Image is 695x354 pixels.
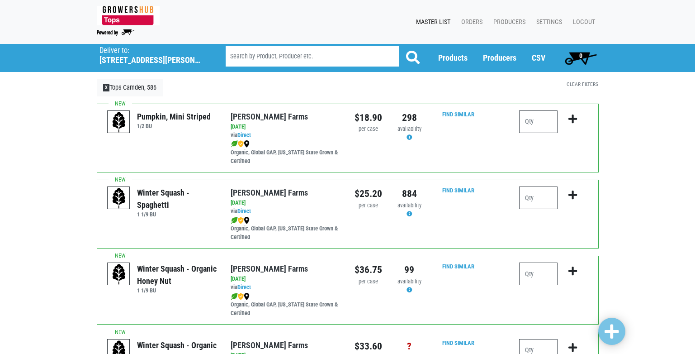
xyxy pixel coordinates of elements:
[237,284,251,291] a: Direct
[137,287,217,294] h6: 1 1/9 BU
[355,125,382,134] div: per case
[442,187,474,194] a: Find Similar
[567,81,598,87] a: Clear Filters
[97,79,163,96] a: XTops Camden, 586
[355,263,382,277] div: $36.75
[226,46,399,67] input: Search by Product, Producer etc.
[519,263,558,285] input: Qty
[97,29,134,36] img: Powered by Big Wheelbarrow
[355,277,382,286] div: per case
[97,6,160,25] img: 279edf242af8f9d49a69d9d2afa010fb.png
[579,52,582,59] span: 0
[519,110,558,133] input: Qty
[231,140,238,148] img: leaf-e5c59151409436ccce96b2ca1b28e03c.png
[99,46,203,55] p: Deliver to:
[137,123,211,129] h6: 1/2 BU
[231,188,308,197] a: [PERSON_NAME] Farms
[396,110,423,125] div: 298
[137,110,211,123] div: Pumpkin, Mini Striped
[231,123,340,131] div: [DATE]
[231,216,340,242] div: Organic, Global GAP, [US_STATE] State Grown & Certified
[244,217,250,224] img: map_marker-0e94453035b3232a4d21701695807de9.png
[442,111,474,118] a: Find Similar
[355,110,382,125] div: $18.90
[529,14,566,31] a: Settings
[532,53,545,62] a: CSV
[238,293,244,300] img: safety-e55c860ca8c00a9c171001a62a92dabd.png
[103,84,110,91] span: X
[442,263,474,270] a: Find Similar
[99,44,209,65] span: Tops Camden, 586 (9554 Harden Blvd, Camden, NY 13316, USA)
[397,125,421,132] span: availability
[483,53,516,62] a: Producers
[231,217,238,224] img: leaf-e5c59151409436ccce96b2ca1b28e03c.png
[244,140,250,148] img: map_marker-0e94453035b3232a4d21701695807de9.png
[231,275,340,283] div: [DATE]
[438,53,468,62] a: Products
[237,208,251,215] a: Direct
[355,201,382,210] div: per case
[108,111,130,134] img: placeholder-variety-43d6402dacf2d531de610a020419775a.svg
[99,55,203,65] h5: [STREET_ADDRESS][PERSON_NAME]
[566,14,599,31] a: Logout
[231,340,308,350] a: [PERSON_NAME] Farms
[561,49,601,67] a: 0
[108,263,130,286] img: placeholder-variety-43d6402dacf2d531de610a020419775a.svg
[396,339,423,354] div: ?
[396,263,423,277] div: 99
[396,187,423,201] div: 884
[355,339,382,354] div: $33.60
[137,187,217,211] div: Winter Squash - Spaghetti
[238,140,244,148] img: safety-e55c860ca8c00a9c171001a62a92dabd.png
[244,293,250,300] img: map_marker-0e94453035b3232a4d21701695807de9.png
[231,131,340,140] div: via
[231,207,340,216] div: via
[442,340,474,346] a: Find Similar
[231,140,340,166] div: Organic, Global GAP, [US_STATE] State Grown & Certified
[137,211,217,218] h6: 1 1/9 BU
[231,264,308,273] a: [PERSON_NAME] Farms
[231,199,340,207] div: [DATE]
[355,187,382,201] div: $25.20
[519,187,558,209] input: Qty
[237,132,251,139] a: Direct
[397,278,421,285] span: availability
[397,202,421,209] span: availability
[454,14,486,31] a: Orders
[137,263,217,287] div: Winter Squash - Organic Honey Nut
[238,217,244,224] img: safety-e55c860ca8c00a9c171001a62a92dabd.png
[409,14,454,31] a: Master List
[231,112,308,121] a: [PERSON_NAME] Farms
[486,14,529,31] a: Producers
[108,187,130,210] img: placeholder-variety-43d6402dacf2d531de610a020419775a.svg
[231,293,238,300] img: leaf-e5c59151409436ccce96b2ca1b28e03c.png
[231,283,340,292] div: via
[231,292,340,318] div: Organic, Global GAP, [US_STATE] State Grown & Certified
